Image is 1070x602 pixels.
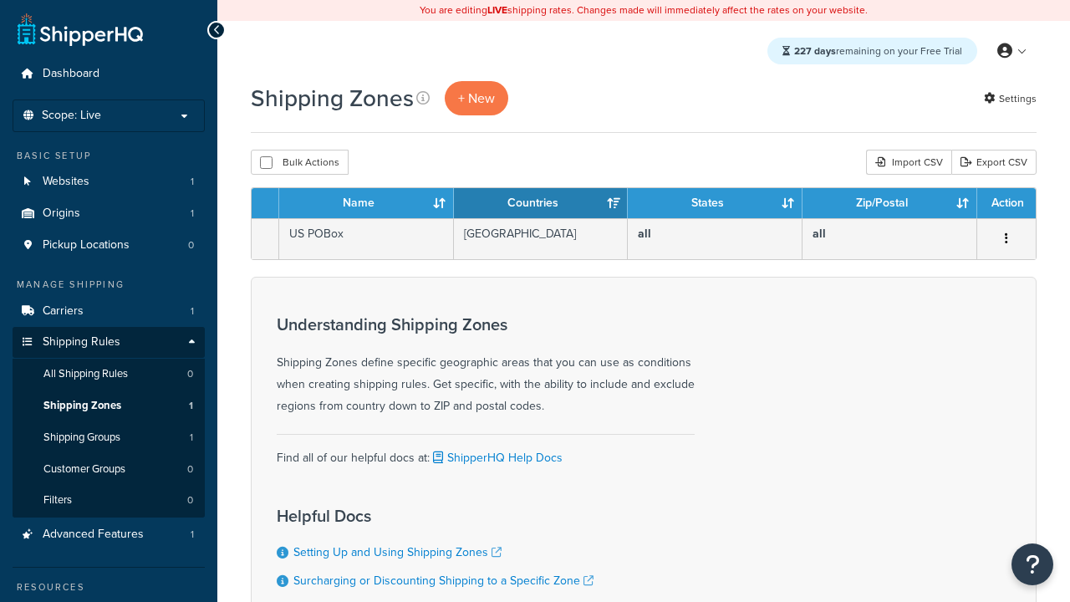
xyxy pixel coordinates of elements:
[13,198,205,229] li: Origins
[13,230,205,261] li: Pickup Locations
[866,150,951,175] div: Import CSV
[43,67,99,81] span: Dashboard
[977,188,1036,218] th: Action
[445,81,508,115] a: + New
[13,198,205,229] a: Origins 1
[638,225,651,242] b: all
[951,150,1037,175] a: Export CSV
[293,572,594,589] a: Surcharging or Discounting Shipping to a Specific Zone
[13,278,205,292] div: Manage Shipping
[13,454,205,485] li: Customer Groups
[187,493,193,508] span: 0
[13,149,205,163] div: Basic Setup
[43,399,121,413] span: Shipping Zones
[190,431,193,445] span: 1
[18,13,143,46] a: ShipperHQ Home
[13,454,205,485] a: Customer Groups 0
[802,188,977,218] th: Zip/Postal: activate to sort column ascending
[458,89,495,108] span: + New
[188,238,194,253] span: 0
[13,580,205,594] div: Resources
[13,422,205,453] a: Shipping Groups 1
[42,109,101,123] span: Scope: Live
[13,519,205,550] li: Advanced Features
[43,493,72,508] span: Filters
[251,150,349,175] button: Bulk Actions
[13,166,205,197] a: Websites 1
[43,238,130,253] span: Pickup Locations
[43,175,89,189] span: Websites
[43,528,144,542] span: Advanced Features
[13,359,205,390] li: All Shipping Rules
[813,225,826,242] b: all
[277,315,695,417] div: Shipping Zones define specific geographic areas that you can use as conditions when creating ship...
[279,218,454,259] td: US POBox
[13,359,205,390] a: All Shipping Rules 0
[43,462,125,477] span: Customer Groups
[191,528,194,542] span: 1
[13,485,205,516] li: Filters
[277,507,594,525] h3: Helpful Docs
[191,304,194,319] span: 1
[794,43,836,59] strong: 227 days
[13,59,205,89] a: Dashboard
[13,519,205,550] a: Advanced Features 1
[1011,543,1053,585] button: Open Resource Center
[191,207,194,221] span: 1
[430,449,563,467] a: ShipperHQ Help Docs
[187,367,193,381] span: 0
[43,367,128,381] span: All Shipping Rules
[13,390,205,421] a: Shipping Zones 1
[13,327,205,518] li: Shipping Rules
[43,431,120,445] span: Shipping Groups
[628,188,802,218] th: States: activate to sort column ascending
[191,175,194,189] span: 1
[13,422,205,453] li: Shipping Groups
[13,230,205,261] a: Pickup Locations 0
[277,315,695,334] h3: Understanding Shipping Zones
[767,38,977,64] div: remaining on your Free Trial
[454,218,629,259] td: [GEOGRAPHIC_DATA]
[187,462,193,477] span: 0
[189,399,193,413] span: 1
[487,3,507,18] b: LIVE
[13,296,205,327] li: Carriers
[13,166,205,197] li: Websites
[251,82,414,115] h1: Shipping Zones
[293,543,502,561] a: Setting Up and Using Shipping Zones
[984,87,1037,110] a: Settings
[13,327,205,358] a: Shipping Rules
[13,390,205,421] li: Shipping Zones
[13,296,205,327] a: Carriers 1
[454,188,629,218] th: Countries: activate to sort column ascending
[277,434,695,469] div: Find all of our helpful docs at:
[13,485,205,516] a: Filters 0
[43,207,80,221] span: Origins
[43,335,120,349] span: Shipping Rules
[279,188,454,218] th: Name: activate to sort column ascending
[43,304,84,319] span: Carriers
